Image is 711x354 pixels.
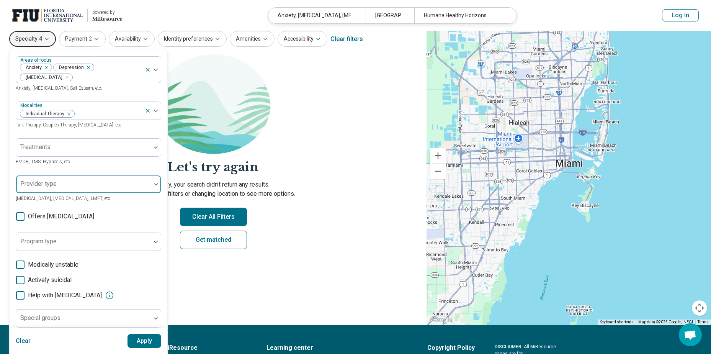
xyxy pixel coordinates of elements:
button: Apply [127,334,162,348]
a: Learning center [266,343,407,352]
span: Offers [MEDICAL_DATA] [28,212,94,221]
label: Provider type [20,180,57,187]
div: Anxiety, [MEDICAL_DATA], [MEDICAL_DATA], Individual Therapy [268,8,366,23]
label: Treatments [20,143,51,151]
span: Depression [54,64,86,71]
p: Sorry, your search didn’t return any results. Try removing filters or changing location to see mo... [9,180,417,198]
button: Zoom in [430,148,446,163]
img: Google [428,315,454,325]
span: Medically unstable [28,260,78,269]
button: Amenities [230,31,275,47]
span: Talk Therapy, Couples Therapy, [MEDICAL_DATA], etc. [16,122,123,128]
button: Clear All Filters [180,208,247,226]
button: Clear [16,334,31,348]
label: Modalities [20,103,44,108]
button: Availability [109,31,155,47]
div: Clear filters [330,30,363,48]
button: Payment2 [59,31,106,47]
span: Anxiety, [MEDICAL_DATA], Self-Esteem, etc. [16,85,102,91]
div: Open chat [679,323,702,346]
div: [GEOGRAPHIC_DATA], [GEOGRAPHIC_DATA] [366,8,414,23]
a: AboutMiResource [145,343,247,352]
a: Get matched [180,231,247,249]
span: Anxiety [20,64,44,71]
button: Identity preferences [158,31,227,47]
label: Areas of focus [20,57,53,63]
h2: Let's try again [9,159,417,176]
span: [MEDICAL_DATA], [MEDICAL_DATA], LMFT, etc. [16,196,111,201]
a: Terms (opens in new tab) [698,320,709,324]
span: Actively suicidal [28,275,72,285]
label: Program type [20,238,57,245]
span: DISCLAIMER [495,344,521,349]
button: Log In [662,9,699,21]
span: Help with [MEDICAL_DATA] [28,291,102,300]
a: Open this area in Google Maps (opens a new window) [428,315,454,325]
label: Special groups [20,314,60,321]
button: Map camera controls [692,300,707,316]
span: 4 [39,35,42,43]
div: powered by [92,9,123,16]
a: Copyright Policy [427,343,475,352]
span: Individual Therapy [20,110,67,118]
span: EMDR, TMS, Hypnosis, etc. [16,159,71,164]
span: Map data ©2025 Google, INEGI [638,320,693,324]
span: [MEDICAL_DATA] [20,74,65,81]
button: Specialty4 [9,31,56,47]
a: Florida International Universitypowered by [12,6,123,25]
button: Zoom out [430,164,446,179]
div: Humana Healthy Horizons [414,8,512,23]
img: Florida International University [12,6,83,25]
span: 2 [89,35,92,43]
button: Keyboard shortcuts [600,320,634,325]
button: Accessibility [278,31,327,47]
